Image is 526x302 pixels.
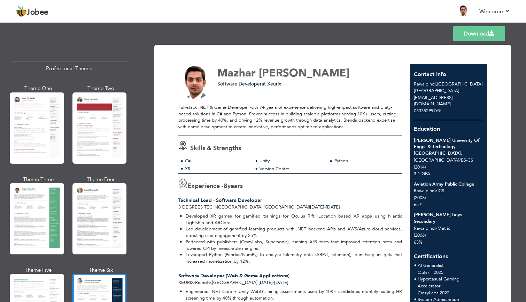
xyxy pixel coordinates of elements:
span: (2014) [414,164,426,170]
span: Rawalpindi Matric [414,225,450,231]
span: / [436,188,438,194]
span: | [433,269,434,276]
span: 3 Degrees Tech [178,204,216,210]
li: Leveraged Python (Pandas/NumPy) to analyze telemetry data (ARPU, retention), identifying insights... [180,252,402,264]
span: Xeurix [178,279,194,286]
div: Theme One [11,85,65,92]
span: | [309,204,310,210]
div: Unity [260,158,323,164]
span: - [273,279,274,286]
div: [GEOGRAPHIC_DATA] [410,81,487,94]
span: - [194,279,195,286]
span: (2008) [414,195,426,201]
p: CrazyLabs 2022 [418,290,483,297]
span: [GEOGRAPHIC_DATA] [212,279,257,286]
div: [PERSON_NAME] University Of Engg. & Technology [GEOGRAPHIC_DATA]. [414,137,483,157]
span: 03335299769 [414,108,441,114]
span: Certifications [414,247,448,261]
span: 8 [224,182,227,190]
li: Led development of gamified learning products with .NET backend APIs and AWS/Azure cloud services... [180,226,402,239]
span: [GEOGRAPHIC_DATA] [264,204,309,210]
span: (2006) [414,232,426,238]
div: Full-stack .NET & Game Developer with 7+ years of experience delivering high-impact software and ... [178,104,402,130]
span: Software Developer (Web & Game Applications) [178,272,289,279]
div: Theme Five [11,267,65,274]
label: years [224,182,243,191]
p: Outskill 2025 [418,269,443,276]
div: Theme Three [11,176,65,183]
span: , [262,204,264,210]
span: | [257,279,258,286]
div: XR [185,166,249,172]
span: Technical Lead - Software Developer [178,197,262,204]
div: Theme Four [74,176,128,183]
span: 65% [414,202,423,208]
a: Welcome [479,7,510,16]
li: Partnered with publishers (CrazyLabs, Supersonic), running A/B tests that improved retention rate... [180,239,402,252]
span: at Xeurix [262,81,281,87]
span: Remote [195,279,211,286]
img: No image [178,65,212,99]
div: Theme Six [74,267,128,274]
span: [DATE] [258,279,288,286]
li: Developed XR games for gamified trainings for Oculus Rift, Location based AR apps using Niantic L... [180,213,402,226]
span: , [211,279,212,286]
span: [PERSON_NAME] [259,66,349,80]
span: Hypercasual Gaming Accelerator [418,276,459,289]
span: Software Developer [217,81,262,87]
span: [GEOGRAPHIC_DATA] [217,204,262,210]
div: Version Control [260,166,323,172]
span: Experience - [187,182,224,190]
span: Skills & Strengths [190,144,241,153]
div: Python [334,158,398,164]
img: jobee.io [16,6,27,17]
span: - [216,204,217,210]
span: [DATE] [310,204,326,210]
div: [PERSON_NAME] boys Secondary [414,212,483,225]
div: Theme Two [74,85,128,92]
div: Aviation Army Public Collage [414,181,483,188]
span: [DATE] [310,204,340,210]
a: Download [453,26,505,41]
span: | [439,290,440,296]
a: Jobee [16,6,48,17]
span: / [436,225,438,231]
div: Professional Themes [11,61,128,76]
span: Rawalpindi ICS [414,188,444,194]
span: [GEOGRAPHIC_DATA] BS-CS [414,157,473,163]
img: Profile Img [458,5,469,16]
span: Jobee [27,9,48,16]
span: / [459,157,461,163]
span: 3.1 GPA [414,171,430,177]
span: Contact Info [414,71,446,78]
li: Engineered .NET Core + Unity WebGL hiring assessments used by 10K+ candidates monthly, cutting HR... [180,288,402,301]
span: [EMAIL_ADDRESS][DOMAIN_NAME] [414,95,452,107]
span: - [324,204,326,210]
span: Education [414,125,440,133]
span: [DATE] [258,279,274,286]
span: Mazhar [217,66,256,80]
div: C# [185,158,249,164]
span: [GEOGRAPHIC_DATA] [414,88,459,94]
span: Rawalpindi [414,81,436,87]
span: , [436,81,437,87]
span: 63% [414,239,423,245]
span: AI Generalist [418,262,443,269]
